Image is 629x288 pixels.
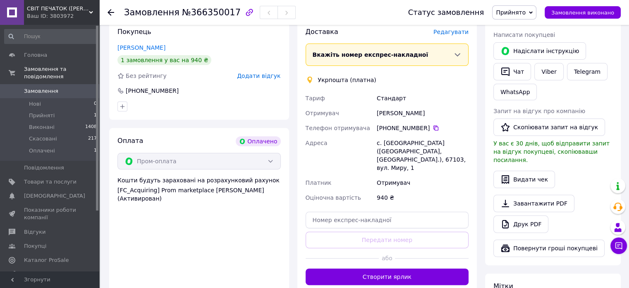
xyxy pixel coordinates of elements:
span: 0 [94,100,97,108]
span: Адреса [306,140,328,146]
span: У вас є 30 днів, щоб відправити запит на відгук покупцеві, скопіювавши посилання. [493,140,610,163]
div: [PHONE_NUMBER] [125,87,179,95]
span: [DEMOGRAPHIC_DATA] [24,192,85,200]
a: WhatsApp [493,84,537,100]
span: Оплата [117,137,143,145]
button: Створити ярлик [306,269,469,285]
a: Viber [534,63,563,80]
div: Стандарт [375,91,470,106]
div: Ваш ID: 3803972 [27,12,99,20]
span: Отримувач [306,110,339,116]
span: Додати відгук [237,73,280,79]
div: [PHONE_NUMBER] [377,124,469,132]
a: [PERSON_NAME] [117,44,165,51]
span: Головна [24,51,47,59]
span: Покупець [117,28,151,36]
span: Телефон отримувача [306,125,370,131]
span: 1 [94,112,97,119]
div: Отримувач [375,175,470,190]
span: 1 [94,147,97,155]
a: Telegram [567,63,607,80]
span: Оплачені [29,147,55,155]
span: Відгуки [24,228,45,236]
span: Скасовані [29,135,57,143]
span: 1408 [85,123,97,131]
div: Оплачено [236,136,280,146]
span: Написати покупцеві [493,31,555,38]
span: або [379,254,395,262]
span: Замовлення [124,7,179,17]
div: 940 ₴ [375,190,470,205]
span: №366350017 [182,7,241,17]
span: Замовлення та повідомлення [24,65,99,80]
span: 217 [88,135,97,143]
div: Укрпошта (платна) [316,76,378,84]
a: Завантажити PDF [493,195,574,212]
span: Повідомлення [24,164,64,172]
span: Доставка [306,28,338,36]
div: Статус замовлення [408,8,484,17]
div: [FC_Acquiring] Prom marketplace [PERSON_NAME] (Активирован) [117,186,281,203]
button: Надіслати інструкцію [493,42,586,60]
button: Скопіювати запит на відгук [493,119,605,136]
span: Прийнято [496,9,526,16]
span: СВІТ ПЕЧАТОК (ФОП Коваленко Є.С.) [27,5,89,12]
span: Оціночна вартість [306,194,361,201]
a: Друк PDF [493,215,548,233]
span: Покупці [24,242,46,250]
span: Товари та послуги [24,178,77,186]
span: Платник [306,179,332,186]
span: Без рейтингу [126,73,167,79]
span: Показники роботи компанії [24,206,77,221]
button: Чат з покупцем [610,237,627,254]
button: Повернути гроші покупцеві [493,240,605,257]
span: Виконані [29,123,55,131]
span: Тариф [306,95,325,102]
span: Замовлення виконано [551,10,614,16]
button: Чат [493,63,531,80]
span: Аналітика [24,271,53,278]
button: Видати чек [493,171,555,188]
span: Вкажіть номер експрес-накладної [313,51,428,58]
div: 1 замовлення у вас на 940 ₴ [117,55,211,65]
span: Запит на відгук про компанію [493,108,585,114]
div: с. [GEOGRAPHIC_DATA] ([GEOGRAPHIC_DATA], [GEOGRAPHIC_DATA].), 67103, вул. Миру, 1 [375,136,470,175]
span: Прийняті [29,112,55,119]
input: Пошук [4,29,98,44]
div: Кошти будуть зараховані на розрахунковий рахунок [117,176,281,203]
button: Замовлення виконано [545,6,621,19]
div: [PERSON_NAME] [375,106,470,121]
span: Замовлення [24,87,58,95]
span: Нові [29,100,41,108]
span: Каталог ProSale [24,257,69,264]
span: Редагувати [433,29,469,35]
input: Номер експрес-накладної [306,212,469,228]
div: Повернутися назад [108,8,114,17]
